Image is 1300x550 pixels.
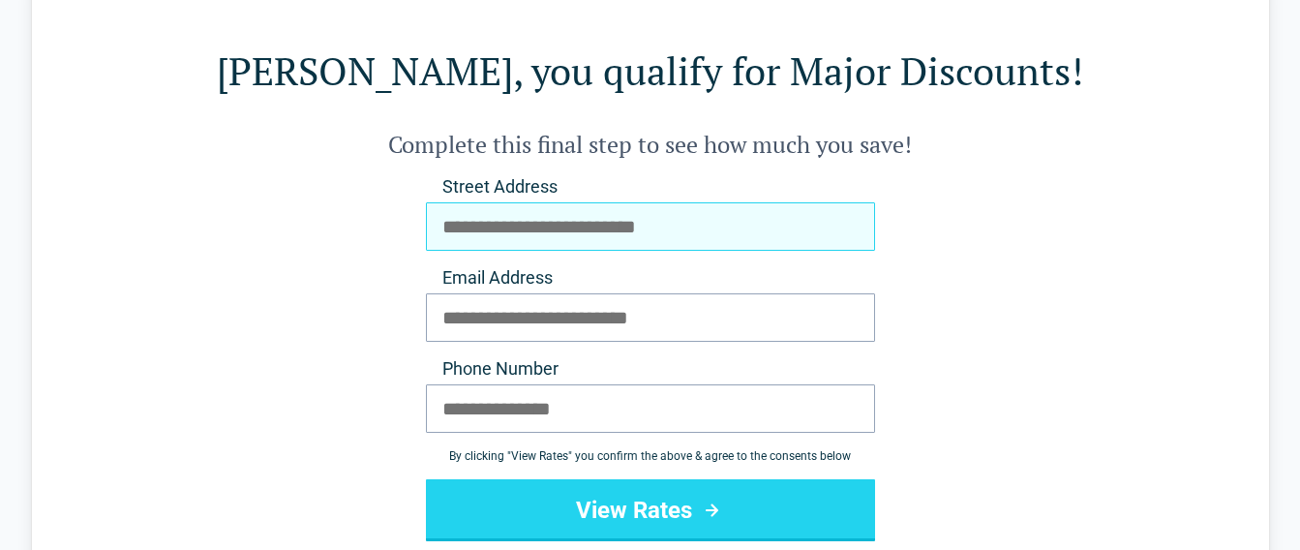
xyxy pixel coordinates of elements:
[426,266,875,290] label: Email Address
[426,175,875,199] label: Street Address
[426,479,875,541] button: View Rates
[109,129,1192,160] h2: Complete this final step to see how much you save!
[426,357,875,381] label: Phone Number
[426,448,875,464] div: By clicking " View Rates " you confirm the above & agree to the consents below
[109,44,1192,98] h1: [PERSON_NAME], you qualify for Major Discounts!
